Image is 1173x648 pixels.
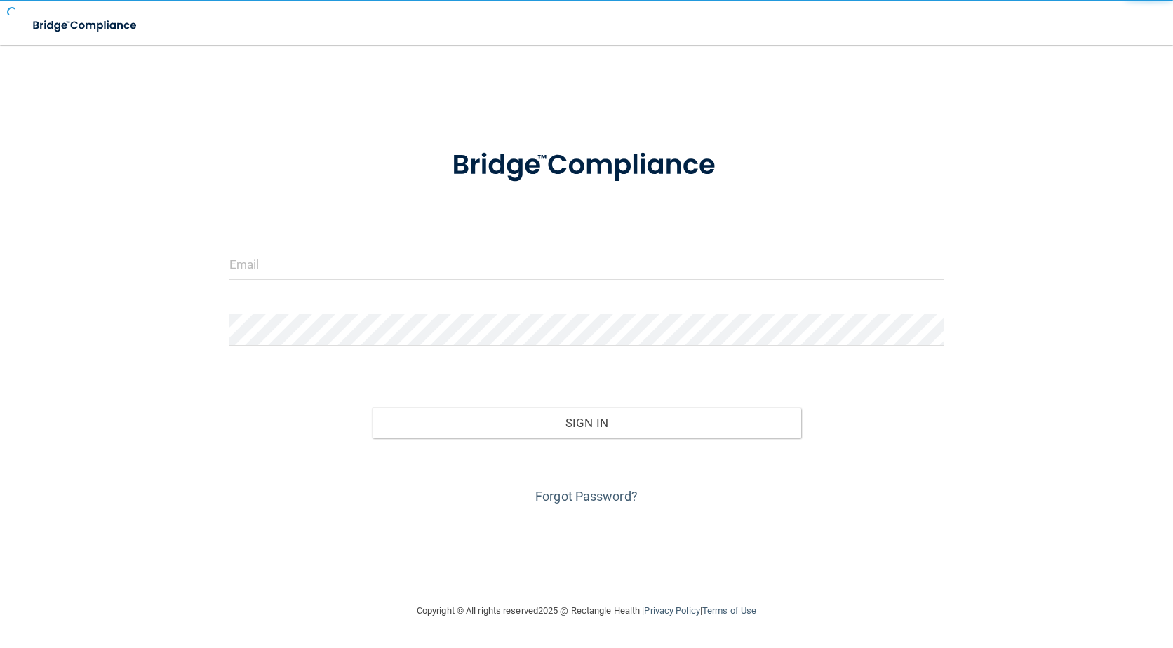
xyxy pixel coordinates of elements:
[535,489,638,504] a: Forgot Password?
[423,129,750,202] img: bridge_compliance_login_screen.278c3ca4.svg
[644,605,699,616] a: Privacy Policy
[229,248,944,280] input: Email
[330,588,843,633] div: Copyright © All rights reserved 2025 @ Rectangle Health | |
[702,605,756,616] a: Terms of Use
[372,407,800,438] button: Sign In
[21,11,150,40] img: bridge_compliance_login_screen.278c3ca4.svg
